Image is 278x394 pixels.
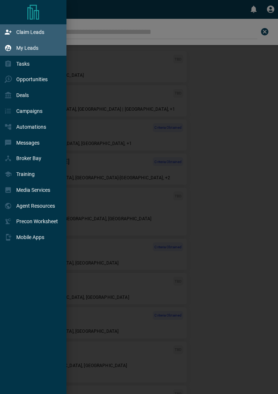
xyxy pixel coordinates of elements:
p: Messages [16,140,40,146]
p: Claim Leads [16,29,44,35]
p: Agent Resources [16,203,55,209]
p: Precon Worksheet [16,218,58,224]
a: Main Page [26,5,41,20]
p: Media Services [16,187,50,193]
p: Tasks [16,61,30,67]
p: Broker Bay [16,155,41,161]
p: Deals [16,92,29,98]
p: My Leads [16,45,38,51]
p: Training [16,171,35,177]
p: Opportunities [16,76,48,82]
p: Campaigns [16,108,42,114]
p: Automations [16,124,46,130]
p: Mobile Apps [16,234,44,240]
